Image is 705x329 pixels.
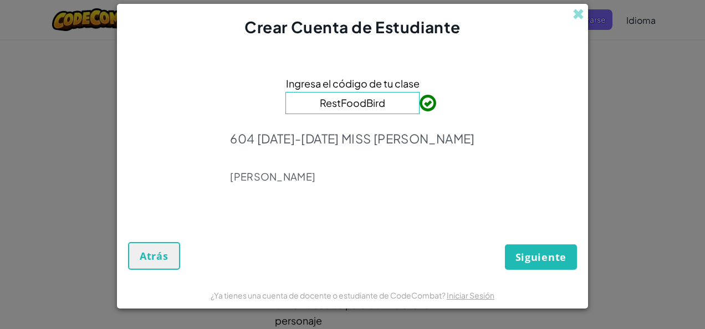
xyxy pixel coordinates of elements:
[244,17,461,37] span: Crear Cuenta de Estudiante
[286,75,420,91] span: Ingresa el código de tu clase
[140,249,168,263] span: Atrás
[230,170,474,183] p: [PERSON_NAME]
[505,244,577,270] button: Siguiente
[447,290,494,300] a: Iniciar Sesión
[515,250,566,264] span: Siguiente
[128,242,180,270] button: Atrás
[211,290,447,300] span: ¿Ya tienes una cuenta de docente o estudiante de CodeCombat?
[230,131,474,146] p: 604 [DATE]-[DATE] MISS [PERSON_NAME]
